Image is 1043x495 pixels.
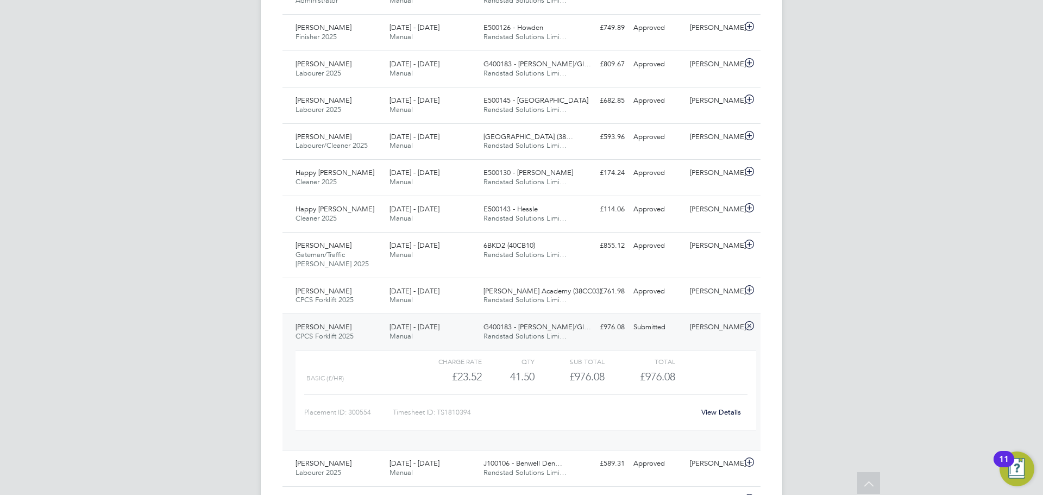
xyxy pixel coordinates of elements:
span: Randstad Solutions Limi… [483,32,567,41]
button: Open Resource Center, 11 new notifications [1000,452,1034,486]
div: £682.85 [573,92,629,110]
a: View Details [701,408,741,417]
div: [PERSON_NAME] [686,200,742,218]
div: [PERSON_NAME] [686,19,742,37]
div: [PERSON_NAME] [686,237,742,255]
div: £23.52 [412,368,482,386]
span: [PERSON_NAME] [296,132,351,141]
div: £593.96 [573,128,629,146]
div: [PERSON_NAME] [686,92,742,110]
span: E500145 - [GEOGRAPHIC_DATA] [483,96,588,105]
div: Approved [629,92,686,110]
span: [DATE] - [DATE] [389,322,439,331]
span: Cleaner 2025 [296,214,337,223]
div: £809.67 [573,55,629,73]
span: Basic (£/HR) [306,374,344,382]
div: Approved [629,283,686,300]
span: Manual [389,214,413,223]
span: E500130 - [PERSON_NAME] [483,168,573,177]
span: Manual [389,468,413,477]
span: [DATE] - [DATE] [389,132,439,141]
span: Randstad Solutions Limi… [483,250,567,259]
div: Approved [629,237,686,255]
span: Randstad Solutions Limi… [483,105,567,114]
span: Gateman/Traffic [PERSON_NAME] 2025 [296,250,369,268]
span: Labourer/Cleaner 2025 [296,141,368,150]
div: £589.31 [573,455,629,473]
span: Randstad Solutions Limi… [483,68,567,78]
div: Approved [629,200,686,218]
span: Cleaner 2025 [296,177,337,186]
span: [DATE] - [DATE] [389,168,439,177]
span: [PERSON_NAME] Academy (38CC03) [483,286,601,296]
span: G400183 - [PERSON_NAME]/Gl… [483,322,591,331]
span: [PERSON_NAME] [296,322,351,331]
div: Placement ID: 300554 [304,404,393,421]
div: [PERSON_NAME] [686,164,742,182]
span: Manual [389,68,413,78]
span: [DATE] - [DATE] [389,459,439,468]
div: Charge rate [412,355,482,368]
div: £855.12 [573,237,629,255]
span: [PERSON_NAME] [296,241,351,250]
div: [PERSON_NAME] [686,455,742,473]
span: CPCS Forklift 2025 [296,331,354,341]
div: Approved [629,164,686,182]
span: Manual [389,295,413,304]
span: [DATE] - [DATE] [389,59,439,68]
span: [DATE] - [DATE] [389,23,439,32]
span: [DATE] - [DATE] [389,96,439,105]
span: Labourer 2025 [296,468,341,477]
span: [DATE] - [DATE] [389,241,439,250]
span: [PERSON_NAME] [296,96,351,105]
span: Randstad Solutions Limi… [483,214,567,223]
div: £761.98 [573,283,629,300]
div: QTY [482,355,535,368]
span: Manual [389,141,413,150]
span: Finisher 2025 [296,32,337,41]
div: [PERSON_NAME] [686,318,742,336]
span: Randstad Solutions Limi… [483,331,567,341]
span: Manual [389,331,413,341]
span: Happy [PERSON_NAME] [296,204,374,214]
div: Sub Total [535,355,605,368]
span: [DATE] - [DATE] [389,204,439,214]
div: Timesheet ID: TS1810394 [393,404,694,421]
span: Randstad Solutions Limi… [483,141,567,150]
span: Randstad Solutions Limi… [483,468,567,477]
span: Manual [389,177,413,186]
div: [PERSON_NAME] [686,55,742,73]
span: Happy [PERSON_NAME] [296,168,374,177]
span: E500126 - Howden [483,23,543,32]
div: Approved [629,19,686,37]
div: £976.08 [573,318,629,336]
div: Approved [629,128,686,146]
span: [DATE] - [DATE] [389,286,439,296]
span: Labourer 2025 [296,105,341,114]
span: Randstad Solutions Limi… [483,295,567,304]
span: Manual [389,105,413,114]
div: Total [605,355,675,368]
div: Submitted [629,318,686,336]
span: [PERSON_NAME] [296,286,351,296]
span: [PERSON_NAME] [296,23,351,32]
span: 6BKD2 (40CB10) [483,241,535,250]
span: J100106 - Benwell Den… [483,459,562,468]
div: Approved [629,55,686,73]
span: Manual [389,32,413,41]
span: Randstad Solutions Limi… [483,177,567,186]
span: [PERSON_NAME] [296,59,351,68]
div: £174.24 [573,164,629,182]
span: Manual [389,250,413,259]
span: E500143 - Hessle [483,204,538,214]
div: [PERSON_NAME] [686,128,742,146]
div: 11 [999,459,1009,473]
div: £749.89 [573,19,629,37]
span: G400183 - [PERSON_NAME]/Gl… [483,59,591,68]
span: Labourer 2025 [296,68,341,78]
span: CPCS Forklift 2025 [296,295,354,304]
span: [GEOGRAPHIC_DATA] (38… [483,132,573,141]
span: [PERSON_NAME] [296,459,351,468]
div: 41.50 [482,368,535,386]
div: £976.08 [535,368,605,386]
